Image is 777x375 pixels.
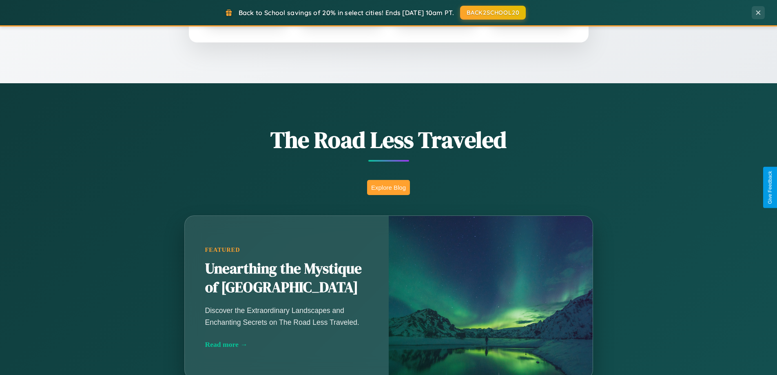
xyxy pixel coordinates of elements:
[205,246,368,253] div: Featured
[205,260,368,297] h2: Unearthing the Mystique of [GEOGRAPHIC_DATA]
[367,180,410,195] button: Explore Blog
[144,124,633,155] h1: The Road Less Traveled
[239,9,454,17] span: Back to School savings of 20% in select cities! Ends [DATE] 10am PT.
[767,171,773,204] div: Give Feedback
[205,305,368,328] p: Discover the Extraordinary Landscapes and Enchanting Secrets on The Road Less Traveled.
[205,340,368,349] div: Read more →
[460,6,526,20] button: BACK2SCHOOL20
